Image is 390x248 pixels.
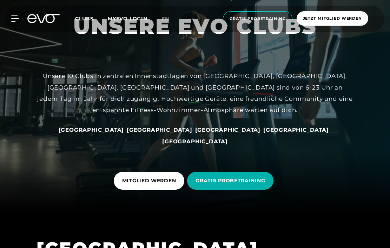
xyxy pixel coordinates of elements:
[187,167,276,195] a: GRATIS PROBETRAINING
[161,15,178,23] a: en
[59,126,124,133] a: [GEOGRAPHIC_DATA]
[195,126,261,133] a: [GEOGRAPHIC_DATA]
[114,167,187,195] a: MITGLIED WERDEN
[75,15,108,22] a: Clubs
[196,177,265,184] span: GRATIS PROBETRAINING
[127,126,192,133] a: [GEOGRAPHIC_DATA]
[75,15,94,22] span: Clubs
[37,70,353,116] div: Unsere 10 Clubs in zentralen Innenstadtlagen von [GEOGRAPHIC_DATA], [GEOGRAPHIC_DATA], [GEOGRAPHI...
[295,11,370,26] a: Jetzt Mitglied werden
[108,15,147,22] a: MYEVO LOGIN
[161,15,169,22] span: en
[263,126,329,133] a: [GEOGRAPHIC_DATA]
[37,124,353,147] div: - - - -
[122,177,176,184] span: MITGLIED WERDEN
[303,15,362,21] span: Jetzt Mitglied werden
[230,16,286,22] span: Gratis Probetraining
[162,138,228,145] span: [GEOGRAPHIC_DATA]
[162,138,228,145] a: [GEOGRAPHIC_DATA]
[221,11,295,26] a: Gratis Probetraining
